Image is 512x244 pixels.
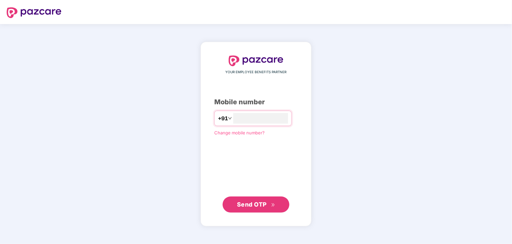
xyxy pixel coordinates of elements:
[223,197,289,213] button: Send OTPdouble-right
[228,116,232,120] span: down
[237,201,267,208] span: Send OTP
[7,7,61,18] img: logo
[226,70,287,75] span: YOUR EMPLOYEE BENEFITS PARTNER
[214,130,265,135] a: Change mobile number?
[214,97,298,107] div: Mobile number
[218,114,228,123] span: +91
[229,55,283,66] img: logo
[271,203,275,207] span: double-right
